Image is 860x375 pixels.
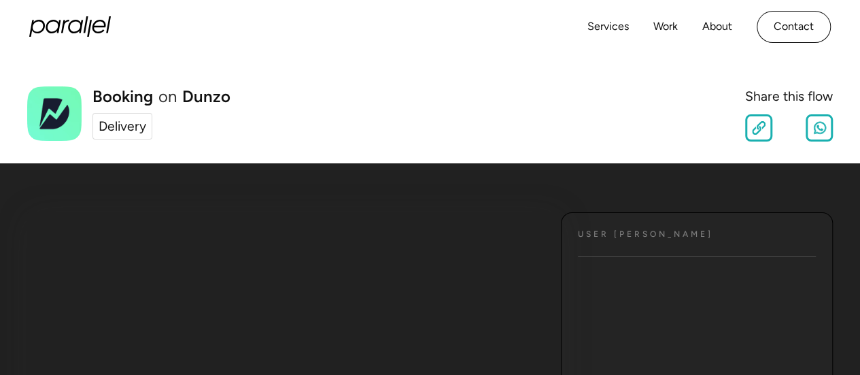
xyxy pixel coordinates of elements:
[702,17,732,37] a: About
[757,11,831,43] a: Contact
[587,17,629,37] a: Services
[92,113,152,140] a: Delivery
[92,88,153,105] h1: Booking
[158,88,177,105] div: on
[578,229,713,240] h4: User [PERSON_NAME]
[182,88,230,105] a: Dunzo
[653,17,678,37] a: Work
[745,86,833,106] div: Share this flow
[99,116,146,136] div: Delivery
[29,16,111,37] a: home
